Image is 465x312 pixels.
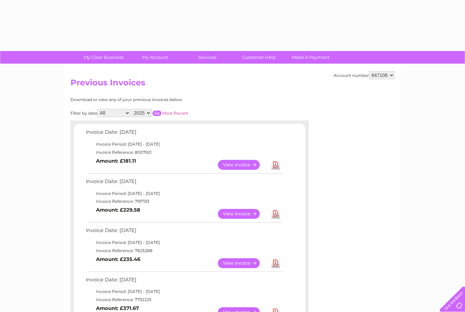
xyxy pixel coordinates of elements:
a: My Clear Business [76,51,132,64]
a: View [218,258,268,268]
td: Invoice Date: [DATE] [84,128,283,140]
b: Amount: £235.46 [96,256,140,262]
td: Invoice Date: [DATE] [84,275,283,288]
td: Invoice Reference: 7917133 [84,197,283,206]
td: Invoice Period: [DATE] - [DATE] [84,239,283,247]
td: Invoice Reference: 7825288 [84,247,283,255]
b: Amount: £181.11 [96,158,136,164]
a: Make A Payment [283,51,339,64]
td: Invoice Period: [DATE] - [DATE] [84,190,283,198]
a: View [218,160,268,170]
a: Download [271,160,280,170]
a: My Account [127,51,183,64]
td: Invoice Reference: 8007921 [84,148,283,157]
div: Download or view any of your previous invoices below. [70,97,249,102]
td: Invoice Period: [DATE] - [DATE] [84,140,283,148]
h2: Previous Invoices [70,78,395,91]
td: Invoice Date: [DATE] [84,177,283,190]
td: Invoice Period: [DATE] - [DATE] [84,288,283,296]
a: View [218,209,268,219]
a: Download [271,209,280,219]
b: Amount: £229.58 [96,207,140,213]
a: Services [179,51,235,64]
td: Invoice Reference: 7732225 [84,296,283,304]
b: Amount: £371.67 [96,305,139,311]
a: Customer Help [231,51,287,64]
a: Download [271,258,280,268]
a: Most Recent [162,111,188,116]
div: Filter by date [70,109,249,117]
td: Invoice Date: [DATE] [84,226,283,239]
div: Account number [334,71,395,79]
